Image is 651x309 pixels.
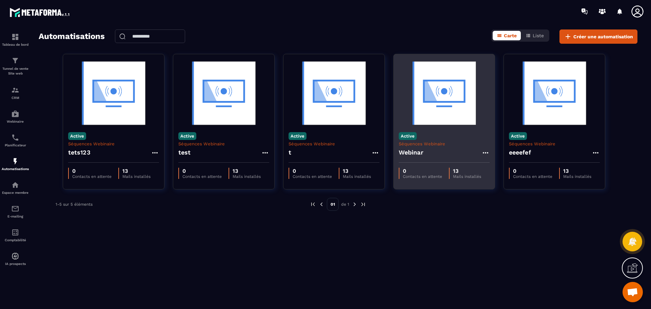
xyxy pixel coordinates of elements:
p: Séquences Webinaire [399,141,490,146]
p: Contacts en attente [513,174,552,179]
p: Contacts en attente [72,174,112,179]
p: Mails installés [122,174,151,179]
p: Contacts en attente [403,174,442,179]
img: next [352,201,358,207]
p: 13 [122,168,151,174]
button: Créer une automatisation [559,29,637,44]
p: Contacts en attente [182,174,222,179]
h4: test [178,148,191,157]
a: accountantaccountantComptabilité [2,223,29,247]
p: 0 [182,168,222,174]
p: Comptabilité [2,238,29,242]
img: formation [11,86,19,94]
img: automation-background [289,59,379,127]
p: Mails installés [563,174,591,179]
p: E-mailing [2,214,29,218]
h4: t [289,148,291,157]
p: 01 [327,198,339,211]
h4: tets123 [68,148,91,157]
img: automations [11,252,19,260]
img: automations [11,110,19,118]
button: Carte [493,31,521,40]
a: emailemailE-mailing [2,200,29,223]
span: Liste [533,33,544,38]
p: Automatisations [2,167,29,171]
p: Séquences Webinaire [68,141,159,146]
p: 13 [453,168,481,174]
img: next [360,201,366,207]
h4: eeeefef [509,148,531,157]
p: 13 [343,168,371,174]
p: Mails installés [233,174,261,179]
img: automation-background [399,59,490,127]
a: formationformationCRM [2,81,29,105]
img: automations [11,157,19,165]
p: Mails installés [453,174,481,179]
p: Espace membre [2,191,29,194]
p: CRM [2,96,29,100]
img: formation [11,33,19,41]
p: 0 [403,168,442,174]
a: formationformationTunnel de vente Site web [2,52,29,81]
span: Carte [504,33,517,38]
img: automations [11,181,19,189]
span: Créer une automatisation [573,33,633,40]
p: Active [68,132,86,140]
a: automationsautomationsWebinaire [2,105,29,128]
p: Active [289,132,307,140]
img: automation-background [178,59,269,127]
p: Mails installés [343,174,371,179]
h2: Automatisations [39,29,105,44]
img: automation-background [68,59,159,127]
p: 13 [563,168,591,174]
p: 0 [513,168,552,174]
p: Tunnel de vente Site web [2,66,29,76]
p: Webinaire [2,120,29,123]
p: Active [178,132,196,140]
img: automation-background [509,59,600,127]
p: 0 [72,168,112,174]
p: Séquences Webinaire [178,141,269,146]
h4: Webinar [399,148,423,157]
img: prev [310,201,316,207]
a: automationsautomationsAutomatisations [2,152,29,176]
p: Séquences Webinaire [289,141,379,146]
a: automationsautomationsEspace membre [2,176,29,200]
p: Tableau de bord [2,43,29,46]
img: formation [11,57,19,65]
p: de 1 [341,202,349,207]
a: schedulerschedulerPlanificateur [2,128,29,152]
p: Contacts en attente [293,174,332,179]
p: 13 [233,168,261,174]
a: formationformationTableau de bord [2,28,29,52]
button: Liste [521,31,548,40]
p: 0 [293,168,332,174]
p: Active [399,132,417,140]
img: scheduler [11,133,19,142]
p: Séquences Webinaire [509,141,600,146]
p: Active [509,132,527,140]
img: email [11,205,19,213]
p: IA prospects [2,262,29,266]
img: logo [9,6,71,18]
img: accountant [11,228,19,236]
img: prev [318,201,324,207]
p: 1-5 sur 5 éléments [56,202,93,207]
p: Planificateur [2,143,29,147]
div: Mở cuộc trò chuyện [623,282,643,302]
